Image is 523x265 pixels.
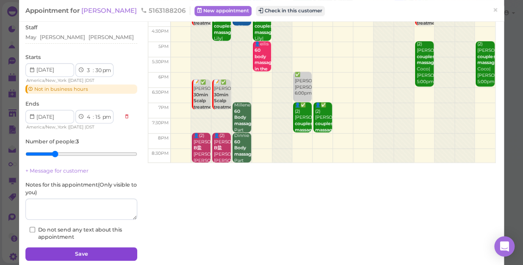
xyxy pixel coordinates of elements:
div: (2) [PERSON_NAME] Coco|[PERSON_NAME] 5:00pm - 6:30pm [477,41,494,97]
label: Starts [25,53,41,61]
span: 6pm [158,74,169,80]
div: | | [25,77,120,84]
span: [DATE] [69,78,83,83]
div: Appointment for [25,6,190,15]
b: couples massage [214,23,234,35]
label: Number of people : [25,138,79,145]
span: 4:30pm [152,28,169,34]
label: Do not send any text about this appointment [30,226,133,241]
a: [PERSON_NAME] [81,6,138,14]
label: Notes for this appointment ( Only visible to you ) [25,181,137,196]
span: 6:30pm [152,89,169,95]
b: couples massage [477,54,497,66]
button: Check in this customer [256,6,325,16]
b: 30min Scalp treatment |30 foot massage [194,92,216,128]
b: B盐 [214,145,222,151]
a: New appointment [194,6,252,16]
span: × [493,4,498,16]
div: Millene Part time 7:00pm - 8:00pm [234,102,251,158]
span: America/New_York [26,124,66,130]
div: | | [25,123,120,131]
span: 7:30pm [152,120,169,126]
div: [PERSON_NAME] [40,33,85,41]
b: 60 body massage in the cave [255,47,274,78]
span: America/New_York [26,78,66,83]
div: 👤(2) [PERSON_NAME] Lily|[PERSON_NAME] 4:00pm - 5:00pm [213,11,231,67]
span: 5163188206 [141,6,185,14]
div: (2) [PERSON_NAME] Coco|[PERSON_NAME] 5:00pm - 6:30pm [416,41,434,97]
div: Dinnie Part time 8:00pm - 9:00pm [234,133,251,189]
div: Open Intercom Messenger [494,236,515,257]
span: 8:30pm [152,151,169,156]
div: [PERSON_NAME] [89,33,134,41]
div: 👤eilis Lily 5:00pm - 6:00pm [254,41,271,103]
b: couples massage [295,121,315,133]
button: Save [25,247,137,261]
label: Staff [25,24,37,31]
b: 60 Body massage [234,109,254,126]
a: + Message for customer [25,167,89,174]
div: 👤✅ (2) [PERSON_NAME] [PERSON_NAME]|May 7:00pm - 8:00pm [294,102,312,158]
b: 3 [76,138,79,145]
div: May [25,33,36,41]
span: 5:30pm [152,59,169,64]
div: 👤(2) [PERSON_NAME] [PERSON_NAME]|[PERSON_NAME] 8:00pm - 9:00pm [213,133,231,183]
span: 5pm [158,44,169,49]
div: 📝 ✅ [PERSON_NAME] women [PERSON_NAME]|[PERSON_NAME] 6:15pm - 7:15pm [193,79,210,167]
div: 👤(2) [PERSON_NAME] Lily|[PERSON_NAME] 4:00pm - 5:00pm [254,11,271,67]
div: 📝 ✅ [PERSON_NAME] women [PERSON_NAME]|[PERSON_NAME] 6:15pm - 7:15pm [213,79,231,167]
div: 👤(2) [PERSON_NAME] [PERSON_NAME]|[PERSON_NAME] 8:00pm - 9:00pm [193,133,210,183]
b: 30min Scalp treatment |30 foot massage [214,92,237,128]
span: [DATE] [69,124,83,130]
div: ✅ [PERSON_NAME] [PERSON_NAME] 6:00pm [294,72,312,97]
b: couples massage [255,23,274,35]
b: couples massage [315,121,335,133]
span: DST [86,78,94,83]
span: DST [86,124,94,130]
label: Ends [25,100,39,108]
a: × [487,0,503,20]
b: couples massage [417,54,437,66]
div: 👤✅ (2) [PERSON_NAME] [PERSON_NAME]|May 7:00pm - 8:00pm [315,102,332,158]
span: 8pm [158,135,169,141]
b: 60 Body massage [234,139,254,157]
span: 7pm [158,105,169,110]
input: Do not send any text about this appointment [30,227,35,232]
b: B盐 [194,145,202,151]
div: Not in business hours [25,84,137,94]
